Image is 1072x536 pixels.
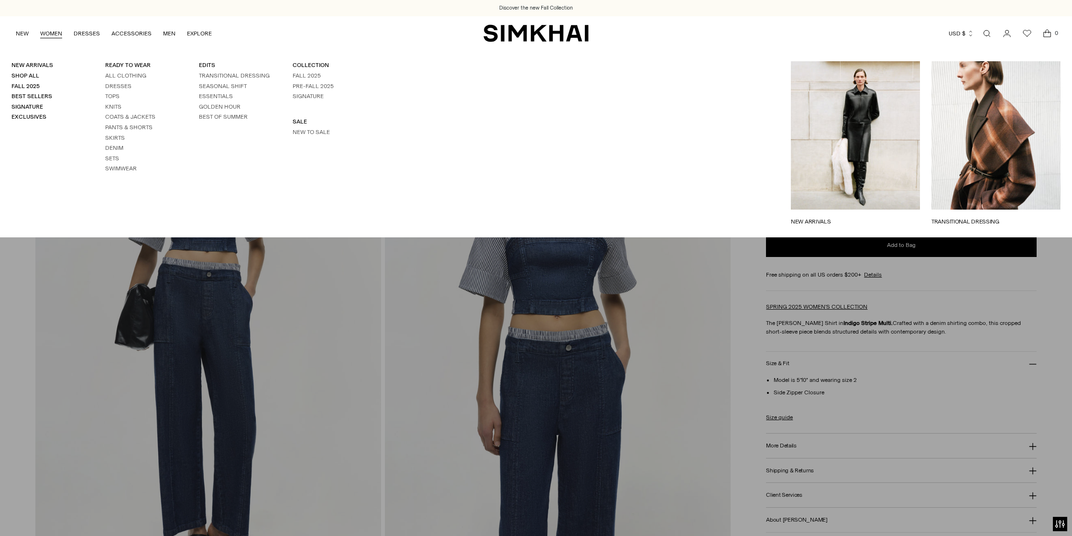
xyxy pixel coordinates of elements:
span: 0 [1052,29,1061,37]
a: NEW [16,23,29,44]
a: EXPLORE [187,23,212,44]
a: Discover the new Fall Collection [499,4,573,12]
a: Open cart modal [1038,24,1057,43]
a: Go to the account page [997,24,1017,43]
a: MEN [163,23,175,44]
a: ACCESSORIES [111,23,152,44]
a: SIMKHAI [483,24,589,43]
button: USD $ [949,23,974,44]
a: Open search modal [977,24,996,43]
a: DRESSES [74,23,100,44]
a: Wishlist [1017,24,1037,43]
a: WOMEN [40,23,62,44]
